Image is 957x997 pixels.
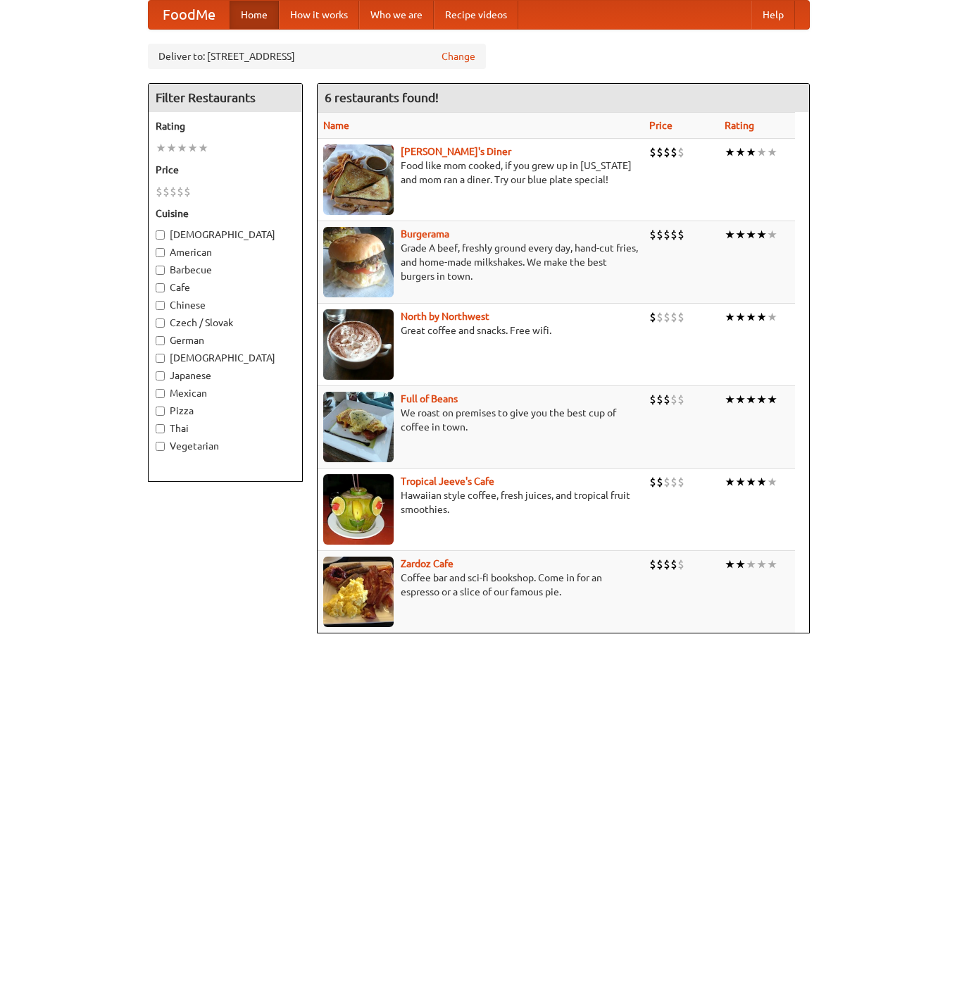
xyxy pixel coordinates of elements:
[148,44,486,69] div: Deliver to: [STREET_ADDRESS]
[170,184,177,199] li: $
[156,442,165,451] input: Vegetarian
[156,424,165,433] input: Thai
[656,227,663,242] li: $
[725,392,735,407] li: ★
[177,140,187,156] li: ★
[401,393,458,404] a: Full of Beans
[677,309,684,325] li: $
[401,476,494,487] a: Tropical Jeeve's Cafe
[735,557,746,572] li: ★
[156,163,295,177] h5: Price
[767,227,777,242] li: ★
[156,421,295,435] label: Thai
[663,557,670,572] li: $
[725,309,735,325] li: ★
[156,354,165,363] input: [DEMOGRAPHIC_DATA]
[677,474,684,490] li: $
[401,311,489,322] a: North by Northwest
[166,140,177,156] li: ★
[756,144,767,160] li: ★
[670,474,677,490] li: $
[725,227,735,242] li: ★
[656,474,663,490] li: $
[198,140,208,156] li: ★
[156,386,295,400] label: Mexican
[323,144,394,215] img: sallys.jpg
[767,309,777,325] li: ★
[156,230,165,240] input: [DEMOGRAPHIC_DATA]
[767,557,777,572] li: ★
[323,406,638,434] p: We roast on premises to give you the best cup of coffee in town.
[663,474,670,490] li: $
[767,144,777,160] li: ★
[184,184,191,199] li: $
[670,309,677,325] li: $
[323,557,394,627] img: zardoz.jpg
[323,571,638,599] p: Coffee bar and sci-fi bookshop. Come in for an espresso or a slice of our famous pie.
[746,392,756,407] li: ★
[323,227,394,297] img: burgerama.jpg
[156,206,295,221] h5: Cuisine
[163,184,170,199] li: $
[359,1,434,29] a: Who we are
[751,1,795,29] a: Help
[656,392,663,407] li: $
[156,266,165,275] input: Barbecue
[323,392,394,462] img: beans.jpg
[156,119,295,133] h5: Rating
[656,309,663,325] li: $
[656,144,663,160] li: $
[656,557,663,572] li: $
[725,474,735,490] li: ★
[649,392,656,407] li: $
[442,49,475,63] a: Change
[401,558,454,569] a: Zardoz Cafe
[156,263,295,277] label: Barbecue
[156,228,295,242] label: [DEMOGRAPHIC_DATA]
[156,333,295,347] label: German
[149,1,230,29] a: FoodMe
[156,318,165,328] input: Czech / Slovak
[767,474,777,490] li: ★
[156,301,165,310] input: Chinese
[323,474,394,545] img: jeeves.jpg
[156,439,295,453] label: Vegetarian
[156,351,295,365] label: [DEMOGRAPHIC_DATA]
[156,298,295,312] label: Chinese
[156,336,165,345] input: German
[756,227,767,242] li: ★
[756,392,767,407] li: ★
[746,144,756,160] li: ★
[746,309,756,325] li: ★
[156,369,295,383] label: Japanese
[670,227,677,242] li: $
[746,557,756,572] li: ★
[323,488,638,516] p: Hawaiian style coffee, fresh juices, and tropical fruit smoothies.
[279,1,359,29] a: How it works
[156,245,295,259] label: American
[767,392,777,407] li: ★
[156,407,165,416] input: Pizza
[156,140,166,156] li: ★
[735,474,746,490] li: ★
[177,184,184,199] li: $
[756,557,767,572] li: ★
[323,120,349,131] a: Name
[156,283,165,292] input: Cafe
[187,140,198,156] li: ★
[156,280,295,295] label: Cafe
[230,1,279,29] a: Home
[756,474,767,490] li: ★
[663,309,670,325] li: $
[401,228,449,240] a: Burgerama
[323,309,394,380] img: north.jpg
[401,146,511,157] a: [PERSON_NAME]'s Diner
[156,316,295,330] label: Czech / Slovak
[756,309,767,325] li: ★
